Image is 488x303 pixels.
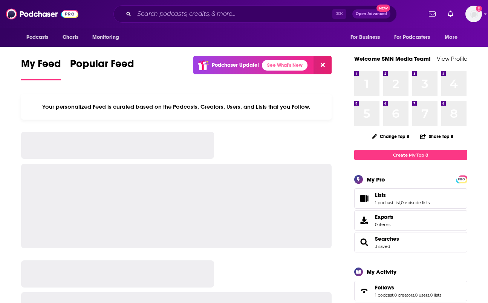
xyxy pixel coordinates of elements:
a: 0 creators [394,292,414,298]
span: Open Advanced [356,12,387,16]
a: 0 episode lists [401,200,430,205]
a: Exports [354,210,467,231]
span: Logged in as SonyAlexis [465,6,482,22]
span: Podcasts [26,32,49,43]
span: Exports [357,215,372,226]
div: Search podcasts, credits, & more... [113,5,397,23]
span: Follows [354,281,467,301]
a: Popular Feed [70,57,134,80]
a: Searches [357,237,372,248]
span: Charts [63,32,79,43]
span: , [393,292,394,298]
div: My Pro [367,176,385,183]
a: Lists [357,193,372,204]
span: Exports [375,214,393,220]
button: Share Top 8 [420,129,454,144]
a: Create My Top 8 [354,150,467,160]
img: User Profile [465,6,482,22]
a: Lists [375,192,430,198]
a: Searches [375,235,399,242]
input: Search podcasts, credits, & more... [134,8,332,20]
a: Show notifications dropdown [445,8,456,20]
span: Lists [375,192,386,198]
div: Your personalized Feed is curated based on the Podcasts, Creators, Users, and Lists that you Follow. [21,94,332,120]
button: open menu [345,30,390,45]
span: 0 items [375,222,393,227]
a: Welcome SMN Media Team! [354,55,431,62]
svg: Add a profile image [476,6,482,12]
span: Searches [354,232,467,252]
span: PRO [457,177,466,182]
span: For Podcasters [394,32,430,43]
p: Podchaser Update! [212,62,259,68]
span: My Feed [21,57,61,75]
a: 0 users [415,292,429,298]
span: For Business [350,32,380,43]
a: View Profile [437,55,467,62]
a: Charts [58,30,83,45]
span: More [445,32,457,43]
button: Change Top 8 [367,132,414,141]
button: open menu [21,30,58,45]
button: Show profile menu [465,6,482,22]
span: Follows [375,284,394,291]
a: 1 podcast [375,292,393,298]
span: New [376,5,390,12]
span: Lists [354,188,467,209]
span: ⌘ K [332,9,346,19]
a: See What's New [262,60,307,71]
a: Follows [357,286,372,296]
button: Open AdvancedNew [352,9,390,18]
a: 3 saved [375,244,390,249]
button: open menu [389,30,441,45]
a: 0 lists [430,292,441,298]
span: Popular Feed [70,57,134,75]
a: 1 podcast list [375,200,400,205]
a: PRO [457,176,466,182]
button: open menu [439,30,467,45]
a: Follows [375,284,441,291]
span: Monitoring [92,32,119,43]
a: My Feed [21,57,61,80]
div: My Activity [367,268,396,275]
img: Podchaser - Follow, Share and Rate Podcasts [6,7,78,21]
button: open menu [87,30,129,45]
a: Show notifications dropdown [426,8,439,20]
